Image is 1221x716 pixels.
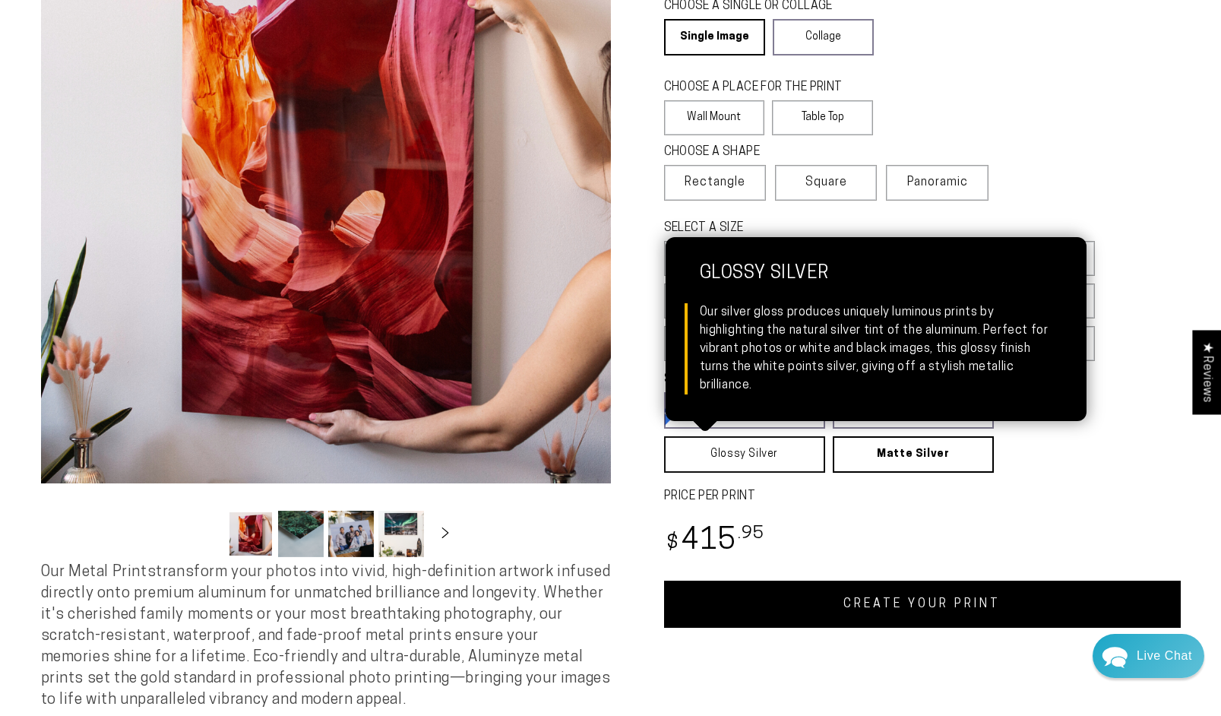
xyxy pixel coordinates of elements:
[805,173,847,192] span: Square
[664,371,957,388] legend: SELECT A FINISH
[664,392,825,429] a: Glossy White
[738,525,765,543] sup: .95
[664,436,825,473] a: Glossy Silver
[772,100,873,135] label: Table Top
[664,19,765,55] a: Single Image
[664,527,765,556] bdi: 415
[700,303,1052,394] div: Our silver gloss produces uniquely luminous prints by highlighting the natural silver tint of the...
[378,511,424,557] button: Load image 4 in gallery view
[190,517,223,550] button: Slide left
[1192,330,1221,414] div: Click to open Judge.me floating reviews tab
[328,511,374,557] button: Load image 3 in gallery view
[278,511,324,557] button: Load image 2 in gallery view
[700,264,1052,303] strong: Glossy Silver
[664,144,862,161] legend: CHOOSE A SHAPE
[429,517,462,550] button: Slide right
[664,100,765,135] label: Wall Mount
[907,176,968,189] span: Panoramic
[664,79,859,97] legend: CHOOSE A PLACE FOR THE PRINT
[685,173,745,192] span: Rectangle
[664,220,968,237] legend: SELECT A SIZE
[664,581,1181,628] a: CREATE YOUR PRINT
[664,241,745,276] label: 5x7
[41,565,611,708] span: Our Metal Prints transform your photos into vivid, high-definition artwork infused directly onto ...
[773,19,874,55] a: Collage
[666,534,679,554] span: $
[1093,634,1204,678] div: Chat widget toggle
[228,511,274,557] button: Load image 1 in gallery view
[833,436,994,473] a: Matte Silver
[664,488,1181,505] label: PRICE PER PRINT
[1137,634,1192,678] div: Contact Us Directly
[664,326,745,361] label: 20x40
[664,284,745,318] label: 10x20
